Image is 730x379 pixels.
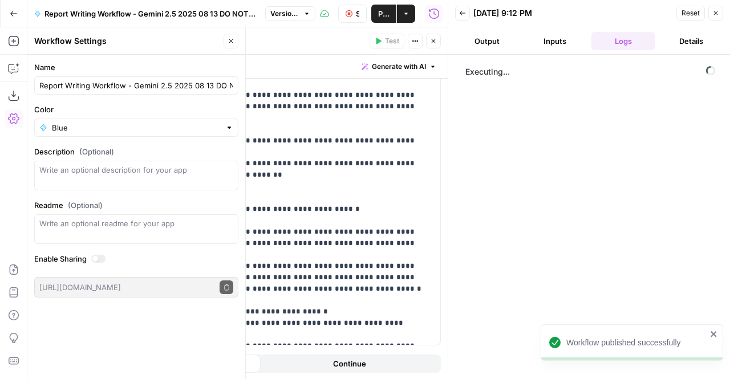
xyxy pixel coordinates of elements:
button: Output [455,32,519,50]
div: Workflow published successfully [566,337,707,348]
button: Publish [371,5,396,23]
span: Executing... [462,63,719,81]
label: Color [34,104,238,115]
button: close [710,329,718,339]
input: Blue [52,122,221,133]
span: (Optional) [79,146,114,157]
button: Logs [591,32,655,50]
button: Reset [676,6,705,21]
span: (Optional) [68,199,103,211]
span: Report Writing Workflow - Gemini 2.5 2025 08 13 DO NOT USE [44,8,256,19]
span: Test [385,36,399,46]
button: Generate with AI [357,59,441,74]
span: Reset [682,8,700,18]
button: Report Writing Workflow - Gemini 2.5 2025 08 13 DO NOT USE [27,5,263,23]
button: Details [660,32,724,50]
label: Readme [34,199,238,211]
span: Publish [378,8,390,19]
button: Inputs [524,32,587,50]
div: Workflow Settings [34,35,220,47]
label: Enable Sharing [34,253,238,264]
label: Description [34,146,238,157]
span: Stop Run [356,8,359,19]
label: Name [34,62,238,73]
span: Version 6 [270,9,300,19]
button: Version 6 [265,6,315,21]
span: Continue [333,358,366,369]
input: Untitled [39,80,233,91]
button: Test [370,34,404,48]
button: Stop Run [338,5,367,23]
button: Continue [261,354,439,373]
span: Generate with AI [372,62,426,72]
